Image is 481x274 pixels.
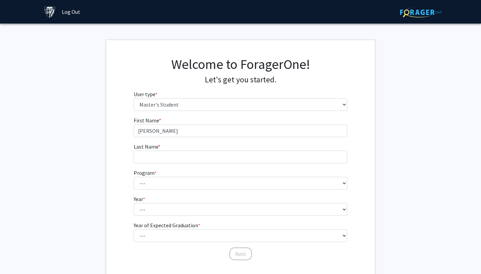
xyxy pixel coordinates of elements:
span: First Name [134,117,159,124]
iframe: Chat [5,244,29,269]
img: ForagerOne Logo [400,7,442,17]
button: Next [229,247,252,260]
img: Johns Hopkins University Logo [44,6,56,18]
h4: Let's get you started. [134,75,348,85]
label: Year of Expected Graduation [134,221,200,229]
span: Last Name [134,143,158,150]
label: User type [134,90,158,98]
label: Year [134,195,145,203]
label: Program [134,169,157,177]
h1: Welcome to ForagerOne! [134,56,348,72]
